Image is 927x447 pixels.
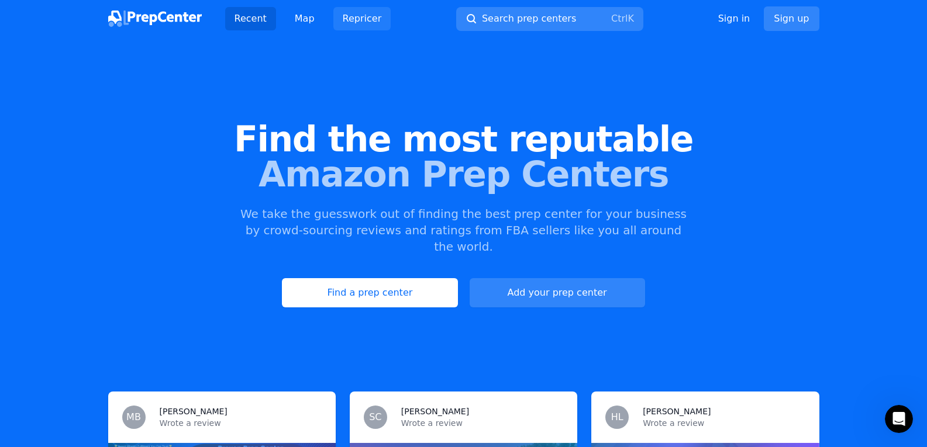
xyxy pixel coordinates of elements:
[19,74,182,200] div: Hey there 😀 Did you know that [PERSON_NAME] offers the most features and performance for the cost...
[37,355,46,365] button: Gif picker
[282,278,457,307] a: Find a prep center
[9,67,192,213] div: Hey there 😀 Did you know that [PERSON_NAME] offers the most features and performance for the cost...
[611,13,628,24] kbd: Ctrl
[204,5,226,27] button: Home
[19,216,68,223] div: Aura • 2h ago
[73,6,95,15] h1: Aura
[611,413,623,422] span: HL
[470,278,645,307] a: Add your prep center
[401,417,563,429] p: Wrote a review
[19,189,78,199] a: Start Free Trial
[78,189,88,199] b: 🚀
[482,12,576,26] span: Search prep centers
[225,7,276,30] a: Recent
[718,12,750,26] a: Sign in
[18,355,27,365] button: Emoji picker
[160,406,228,417] h3: [PERSON_NAME]
[82,15,151,26] p: Under 10 minutes
[50,6,68,25] img: Profile image for Finn
[643,417,805,429] p: Wrote a review
[201,351,219,369] button: Send a message…
[10,331,224,351] textarea: Message…
[160,417,322,429] p: Wrote a review
[33,6,52,25] img: Profile image for Casey
[19,157,908,192] span: Amazon Prep Centers
[19,155,160,176] a: Early Stage Program
[126,413,141,422] span: MB
[285,7,324,30] a: Map
[56,355,65,365] button: Upload attachment
[108,11,202,27] img: PrepCenter
[885,405,913,433] iframe: Intercom live chat
[333,7,391,30] a: Repricer
[239,206,688,255] p: We take the guesswork out of finding the best prep center for your business by crowd-sourcing rev...
[369,413,381,422] span: SC
[9,67,225,239] div: Aura says…
[764,6,819,31] a: Sign up
[643,406,711,417] h3: [PERSON_NAME]
[456,7,643,31] button: Search prep centersCtrlK
[19,122,908,157] span: Find the most reputable
[8,5,30,27] button: go back
[401,406,469,417] h3: [PERSON_NAME]
[628,13,634,24] kbd: K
